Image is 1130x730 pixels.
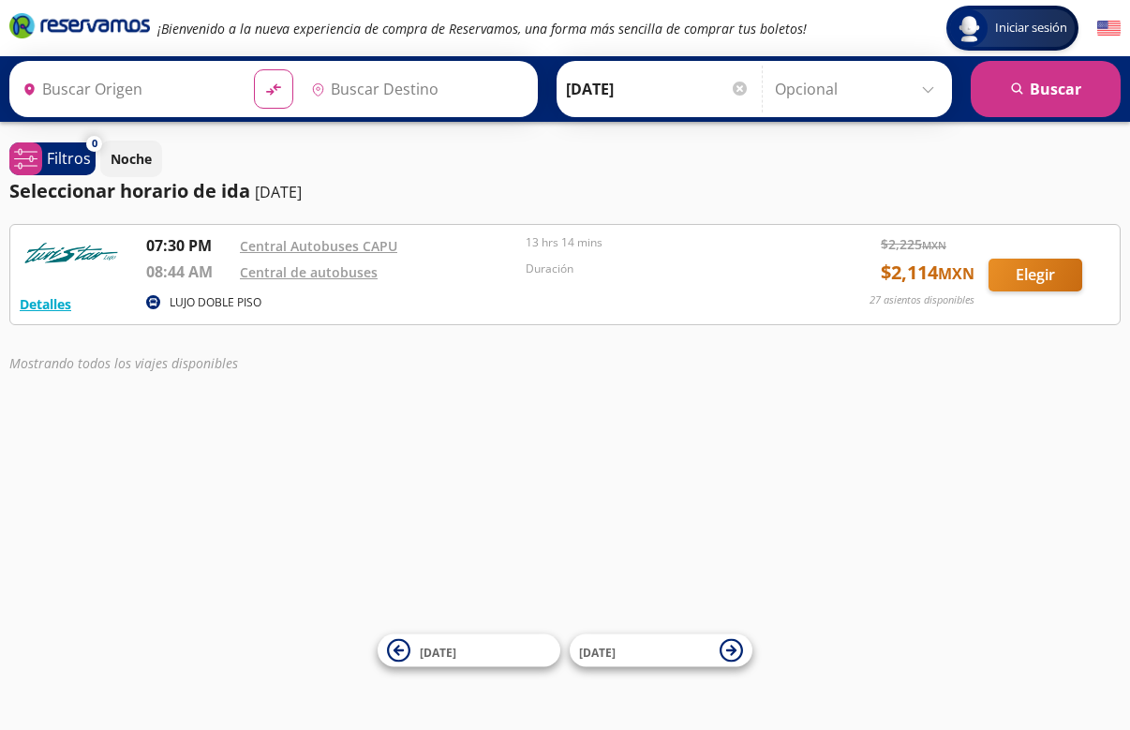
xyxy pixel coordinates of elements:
[146,234,230,257] p: 07:30 PM
[570,634,752,667] button: [DATE]
[989,259,1082,291] button: Elegir
[881,259,974,287] span: $ 2,114
[938,263,974,284] small: MXN
[420,644,456,660] span: [DATE]
[9,354,238,372] em: Mostrando todos los viajes disponibles
[971,61,1121,117] button: Buscar
[378,634,560,667] button: [DATE]
[111,149,152,169] p: Noche
[775,66,943,112] input: Opcional
[47,147,91,170] p: Filtros
[20,294,71,314] button: Detalles
[170,294,261,311] p: LUJO DOBLE PISO
[526,234,802,251] p: 13 hrs 14 mins
[870,292,974,308] p: 27 asientos disponibles
[566,66,750,112] input: Elegir Fecha
[526,261,802,277] p: Duración
[9,177,250,205] p: Seleccionar horario de ida
[988,19,1075,37] span: Iniciar sesión
[9,11,150,45] a: Brand Logo
[15,66,239,112] input: Buscar Origen
[1097,17,1121,40] button: English
[922,238,946,252] small: MXN
[240,237,397,255] a: Central Autobuses CAPU
[157,20,807,37] em: ¡Bienvenido a la nueva experiencia de compra de Reservamos, una forma más sencilla de comprar tus...
[146,261,230,283] p: 08:44 AM
[92,136,97,152] span: 0
[9,11,150,39] i: Brand Logo
[255,181,302,203] p: [DATE]
[881,234,946,254] span: $ 2,225
[304,66,528,112] input: Buscar Destino
[100,141,162,177] button: Noche
[579,644,616,660] span: [DATE]
[9,142,96,175] button: 0Filtros
[240,263,378,281] a: Central de autobuses
[20,234,123,272] img: RESERVAMOS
